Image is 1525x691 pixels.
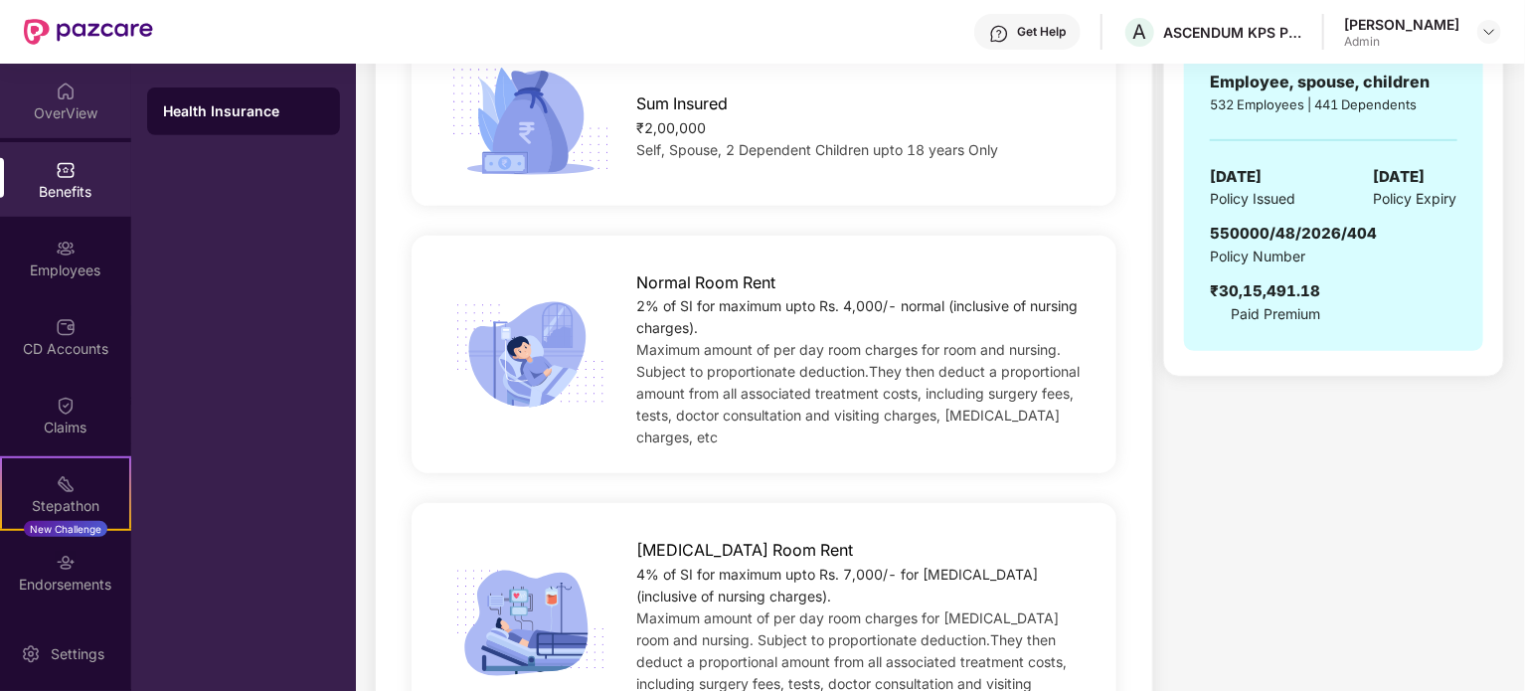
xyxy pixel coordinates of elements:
img: svg+xml;base64,PHN2ZyBpZD0iRHJvcGRvd24tMzJ4MzIiIHhtbG5zPSJodHRwOi8vd3d3LnczLm9yZy8yMDAwL3N2ZyIgd2... [1481,24,1497,40]
div: Employee, spouse, children [1210,70,1456,94]
span: 550000/48/2026/404 [1210,224,1377,243]
img: icon [444,295,616,415]
div: Stepathon [2,496,129,516]
div: [PERSON_NAME] [1344,15,1459,34]
div: New Challenge [24,521,107,537]
img: icon [444,62,616,181]
img: svg+xml;base64,PHN2ZyBpZD0iRW1wbG95ZWVzIiB4bWxucz0iaHR0cDovL3d3dy53My5vcmcvMjAwMC9zdmciIHdpZHRoPS... [56,239,76,259]
span: Policy Issued [1210,188,1295,210]
span: Self, Spouse, 2 Dependent Children upto 18 years Only [636,141,998,158]
img: svg+xml;base64,PHN2ZyB4bWxucz0iaHR0cDovL3d3dy53My5vcmcvMjAwMC9zdmciIHdpZHRoPSIyMSIgaGVpZ2h0PSIyMC... [56,474,76,494]
div: Settings [45,644,110,664]
div: 4% of SI for maximum upto Rs. 7,000/- for [MEDICAL_DATA] (inclusive of nursing charges). [636,564,1085,607]
img: icon [444,563,616,682]
span: [DATE] [1210,165,1262,189]
span: Policy Number [1210,248,1305,264]
span: Maximum amount of per day room charges for room and nursing. Subject to proportionate deduction.T... [636,341,1080,445]
img: svg+xml;base64,PHN2ZyBpZD0iQmVuZWZpdHMiIHhtbG5zPSJodHRwOi8vd3d3LnczLm9yZy8yMDAwL3N2ZyIgd2lkdGg9Ij... [56,160,76,180]
div: ₹2,00,000 [636,117,1085,139]
img: svg+xml;base64,PHN2ZyBpZD0iSGVscC0zMngzMiIgeG1sbnM9Imh0dHA6Ly93d3cudzMub3JnLzIwMDAvc3ZnIiB3aWR0aD... [989,24,1009,44]
span: Paid Premium [1231,303,1320,325]
div: ASCENDUM KPS PRIVATE LIMITED [1163,23,1302,42]
span: [DATE] [1374,165,1426,189]
span: A [1133,20,1147,44]
span: Policy Expiry [1374,188,1457,210]
img: New Pazcare Logo [24,19,153,45]
div: 2% of SI for maximum upto Rs. 4,000/- normal (inclusive of nursing charges). [636,295,1085,339]
div: Admin [1344,34,1459,50]
img: svg+xml;base64,PHN2ZyBpZD0iQ2xhaW0iIHhtbG5zPSJodHRwOi8vd3d3LnczLm9yZy8yMDAwL3N2ZyIgd2lkdGg9IjIwIi... [56,396,76,416]
img: svg+xml;base64,PHN2ZyBpZD0iU2V0dGluZy0yMHgyMCIgeG1sbnM9Imh0dHA6Ly93d3cudzMub3JnLzIwMDAvc3ZnIiB3aW... [21,644,41,664]
span: Normal Room Rent [636,270,775,295]
div: Get Help [1017,24,1066,40]
div: ₹30,15,491.18 [1210,279,1320,303]
div: Health Insurance [163,101,324,121]
span: Sum Insured [636,91,728,116]
div: 532 Employees | 441 Dependents [1210,94,1456,114]
img: svg+xml;base64,PHN2ZyBpZD0iRW5kb3JzZW1lbnRzIiB4bWxucz0iaHR0cDovL3d3dy53My5vcmcvMjAwMC9zdmciIHdpZH... [56,553,76,573]
img: svg+xml;base64,PHN2ZyBpZD0iSG9tZSIgeG1sbnM9Imh0dHA6Ly93d3cudzMub3JnLzIwMDAvc3ZnIiB3aWR0aD0iMjAiIG... [56,82,76,101]
img: svg+xml;base64,PHN2ZyBpZD0iQ0RfQWNjb3VudHMiIGRhdGEtbmFtZT0iQ0QgQWNjb3VudHMiIHhtbG5zPSJodHRwOi8vd3... [56,317,76,337]
span: [MEDICAL_DATA] Room Rent [636,538,853,563]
